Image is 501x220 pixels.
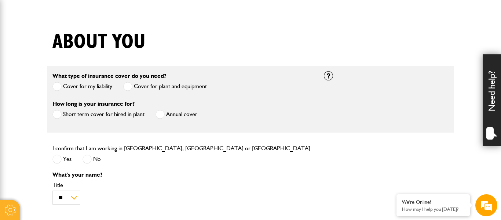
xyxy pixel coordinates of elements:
[12,41,31,51] img: d_20077148190_company_1631870298795_20077148190
[52,110,145,119] label: Short term cover for hired in plant
[123,82,207,91] label: Cover for plant and equipment
[52,182,313,188] label: Title
[402,206,464,212] p: How may I help you today?
[52,101,135,107] label: How long is your insurance for?
[10,68,134,84] input: Enter your last name
[483,54,501,146] div: Need help?
[10,90,134,106] input: Enter your email address
[120,4,138,21] div: Minimize live chat window
[10,111,134,127] input: Enter your phone number
[52,30,146,54] h1: About you
[10,133,134,159] textarea: Type your message and hit 'Enter'
[52,82,112,91] label: Cover for my liability
[38,41,123,51] div: Chat with us now
[52,155,72,164] label: Yes
[156,110,197,119] label: Annual cover
[100,170,133,180] em: Start Chat
[52,145,310,151] label: I confirm that I am working in [GEOGRAPHIC_DATA], [GEOGRAPHIC_DATA] or [GEOGRAPHIC_DATA]
[52,73,166,79] label: What type of insurance cover do you need?
[402,199,464,205] div: We're Online!
[52,172,313,178] p: What's your name?
[83,155,101,164] label: No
